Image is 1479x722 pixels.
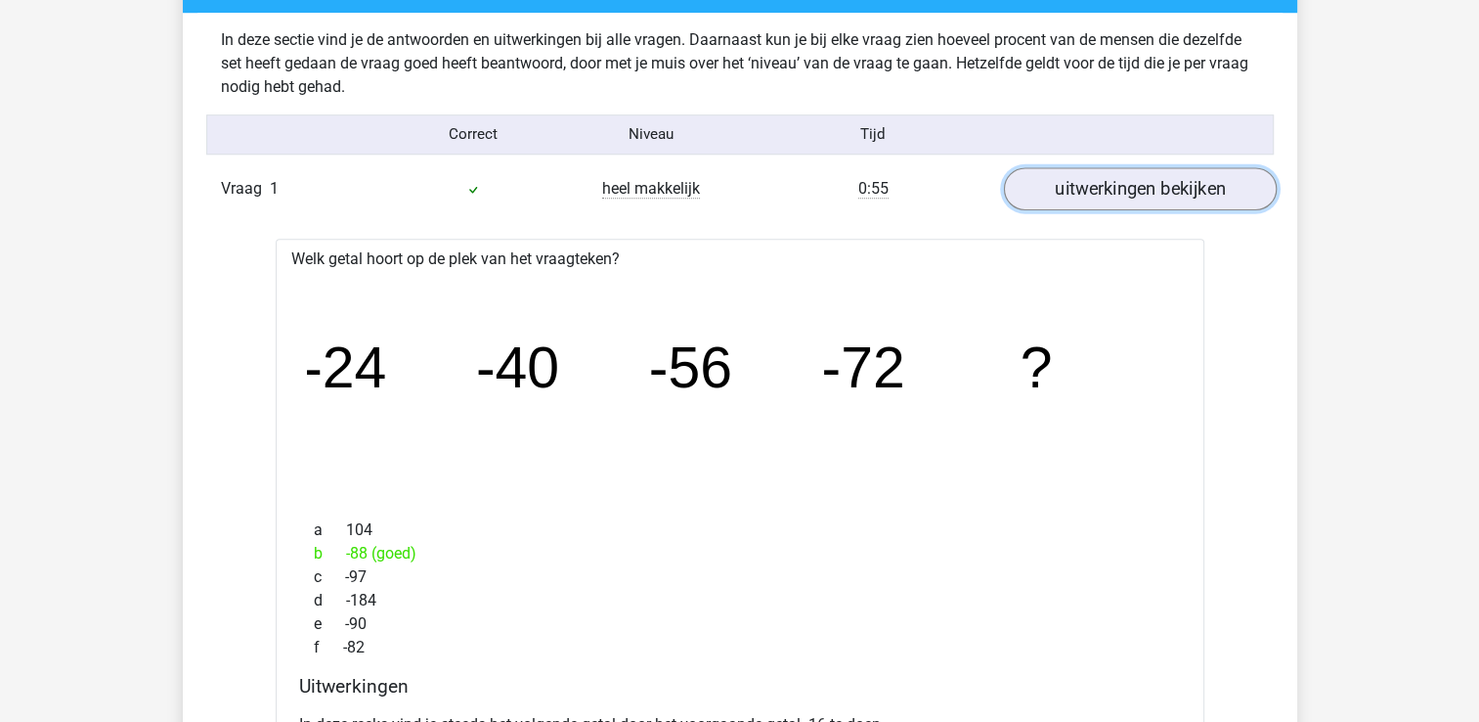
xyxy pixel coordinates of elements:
[270,179,279,198] span: 1
[384,123,562,146] div: Correct
[822,336,905,400] tspan: -72
[858,179,889,199] span: 0:55
[221,177,270,201] span: Vraag
[299,612,1181,636] div: -90
[314,589,346,612] span: d
[303,336,386,400] tspan: -24
[649,336,732,400] tspan: -56
[314,636,343,659] span: f
[299,519,1181,542] div: 104
[299,636,1181,659] div: -82
[299,542,1181,565] div: -88 (goed)
[602,179,700,199] span: heel makkelijk
[299,589,1181,612] div: -184
[299,675,1181,698] h4: Uitwerkingen
[739,123,1006,146] div: Tijd
[206,28,1274,99] div: In deze sectie vind je de antwoorden en uitwerkingen bij alle vragen. Daarnaast kun je bij elke v...
[314,565,345,589] span: c
[562,123,740,146] div: Niveau
[314,542,346,565] span: b
[299,565,1181,589] div: -97
[476,336,559,400] tspan: -40
[1003,167,1276,210] a: uitwerkingen bekijken
[1022,336,1054,400] tspan: ?
[314,612,345,636] span: e
[314,519,346,542] span: a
